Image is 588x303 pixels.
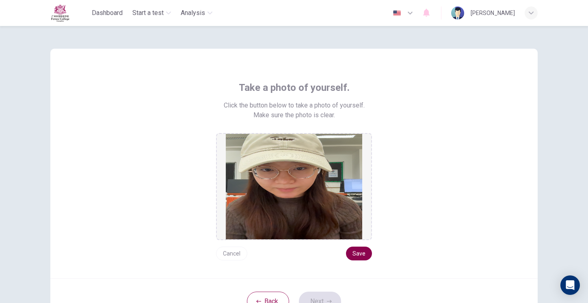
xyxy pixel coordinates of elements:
[253,110,335,120] span: Make sure the photo is clear.
[239,81,350,94] span: Take a photo of yourself.
[89,6,126,20] button: Dashboard
[129,6,174,20] button: Start a test
[181,8,205,18] span: Analysis
[50,4,89,22] a: Fettes logo
[92,8,123,18] span: Dashboard
[216,247,247,260] button: Cancel
[471,8,515,18] div: [PERSON_NAME]
[560,275,580,295] div: Open Intercom Messenger
[451,6,464,19] img: Profile picture
[226,134,362,239] img: preview screemshot
[392,10,402,16] img: en
[224,101,365,110] span: Click the button below to take a photo of yourself.
[177,6,216,20] button: Analysis
[50,4,70,22] img: Fettes logo
[132,8,164,18] span: Start a test
[346,247,372,260] button: Save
